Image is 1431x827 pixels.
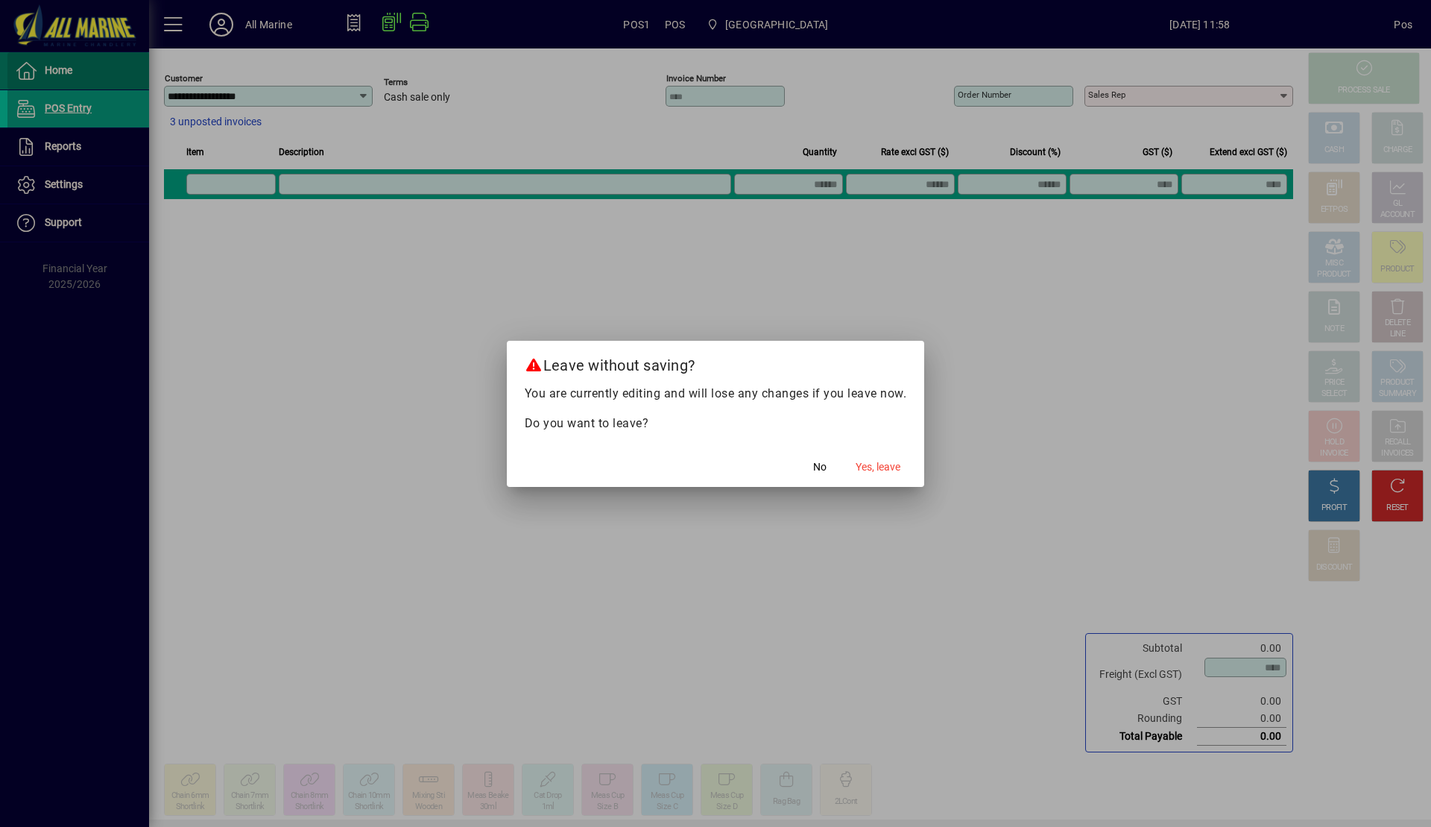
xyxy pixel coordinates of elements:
[850,454,906,481] button: Yes, leave
[525,385,907,403] p: You are currently editing and will lose any changes if you leave now.
[525,415,907,433] p: Do you want to leave?
[796,454,844,481] button: No
[507,341,925,384] h2: Leave without saving?
[813,459,827,475] span: No
[856,459,900,475] span: Yes, leave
